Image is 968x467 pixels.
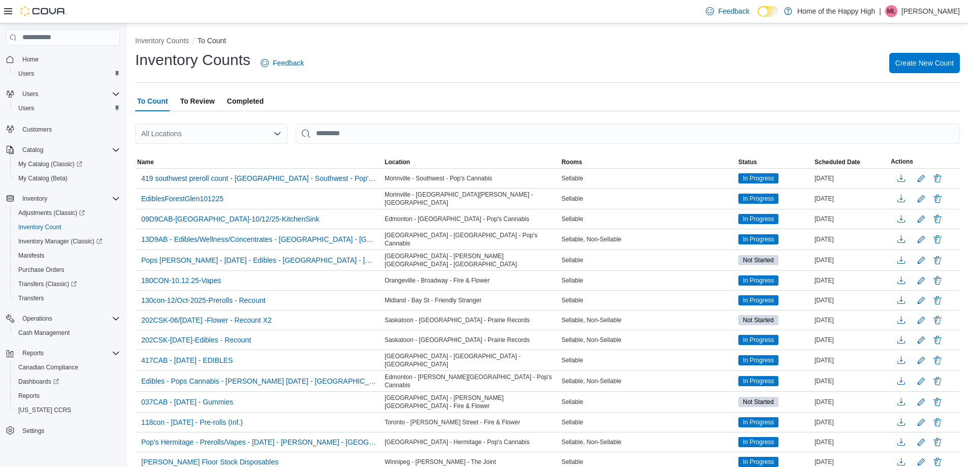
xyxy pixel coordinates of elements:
span: Name [137,158,154,166]
a: Inventory Manager (Classic) [14,235,106,247]
span: In Progress [738,355,778,365]
button: Operations [18,313,56,325]
div: [DATE] [813,172,889,184]
p: | [879,5,881,17]
a: Transfers (Classic) [14,278,81,290]
a: Adjustments (Classic) [14,207,89,219]
div: Sellable [559,416,736,428]
span: Scheduled Date [815,158,860,166]
button: Delete [931,254,944,266]
button: Rooms [559,156,736,168]
span: In Progress [738,295,778,305]
div: [DATE] [813,193,889,205]
span: 09D9CAB-[GEOGRAPHIC_DATA]-10/12/25-KitchenSink [141,214,319,224]
div: Sellable, Non-Sellable [559,375,736,387]
span: 13D9AB - Edibles/Wellness/Concentrates - [GEOGRAPHIC_DATA] - [GEOGRAPHIC_DATA] - [GEOGRAPHIC_DATA... [141,234,377,244]
button: Pop's Hermitage - Prerolls/Vapes - [DATE] - [PERSON_NAME] - [GEOGRAPHIC_DATA] - [GEOGRAPHIC_DATA]... [137,434,381,450]
button: Status [736,156,813,168]
span: Reports [18,392,40,400]
a: Dashboards [10,375,124,389]
div: Sellable [559,254,736,266]
button: Manifests [10,248,124,263]
button: 202CSK-[DATE]-Edibles - Recount [137,332,255,348]
span: [US_STATE] CCRS [18,406,71,414]
span: Edmonton - [PERSON_NAME][GEOGRAPHIC_DATA] - Pop's Cannabis [385,373,557,389]
button: Delete [931,375,944,387]
button: Canadian Compliance [10,360,124,375]
span: Cash Management [18,329,70,337]
div: [DATE] [813,436,889,448]
button: Delete [931,294,944,306]
span: In Progress [738,234,778,244]
span: Canadian Compliance [18,363,78,371]
span: Transfers [18,294,44,302]
a: My Catalog (Classic) [14,158,86,170]
span: Transfers (Classic) [18,280,77,288]
button: Delete [931,416,944,428]
button: Users [18,88,42,100]
div: Sellable [559,172,736,184]
button: Delete [931,334,944,346]
div: Sellable, Non-Sellable [559,334,736,346]
a: Canadian Compliance [14,361,82,373]
div: Sellable [559,193,736,205]
span: [GEOGRAPHIC_DATA] - [GEOGRAPHIC_DATA] - [GEOGRAPHIC_DATA] [385,352,557,368]
button: Open list of options [273,130,282,138]
div: Sellable [559,354,736,366]
span: Morinville - Southwest - Pop's Cannabis [385,174,492,182]
span: Saskatoon - [GEOGRAPHIC_DATA] - Prairie Records [385,316,530,324]
a: Reports [14,390,44,402]
span: Adjustments (Classic) [14,207,120,219]
button: Delete [931,213,944,225]
span: Transfers [14,292,120,304]
span: To Count [137,91,168,111]
button: Pops [PERSON_NAME] - [DATE] - Edibles - [GEOGRAPHIC_DATA] - [PERSON_NAME][GEOGRAPHIC_DATA] - [GEO... [137,253,381,268]
span: Dashboards [14,376,120,388]
h1: Inventory Counts [135,50,251,70]
div: [DATE] [813,416,889,428]
span: In Progress [743,276,774,285]
span: Users [14,102,120,114]
span: 118con - [DATE] - Pre-rolls (Inf.) [141,417,243,427]
button: 202CSK-06/[DATE] -Flower - Recount X2 [137,313,276,328]
button: Create New Count [889,53,960,73]
button: Edit count details [915,394,927,410]
button: Reports [10,389,124,403]
button: Edit count details [915,313,927,328]
button: Inventory Count [10,220,124,234]
button: Users [10,101,124,115]
button: Delete [931,436,944,448]
a: Users [14,102,38,114]
div: [DATE] [813,294,889,306]
input: This is a search bar. After typing your query, hit enter to filter the results lower in the page. [296,123,960,144]
span: Not Started [738,255,778,265]
a: Feedback [702,1,753,21]
a: Manifests [14,250,48,262]
button: 180CON-10.12.25-Vapes [137,273,225,288]
span: Operations [22,315,52,323]
div: Sellable, Non-Sellable [559,233,736,245]
button: To Count [198,37,226,45]
span: Manifests [18,252,44,260]
span: Status [738,158,757,166]
button: Edit count details [915,191,927,206]
span: In Progress [743,418,774,427]
span: In Progress [738,194,778,204]
span: In Progress [738,214,778,224]
button: Name [135,156,383,168]
span: Orangeville - Broadway - Fire & Flower [385,276,490,285]
button: 09D9CAB-[GEOGRAPHIC_DATA]-10/12/25-KitchenSink [137,211,323,227]
button: Transfers [10,291,124,305]
span: Washington CCRS [14,404,120,416]
span: Completed [227,91,264,111]
span: Create New Count [895,58,954,68]
button: Edit count details [915,415,927,430]
span: Not Started [738,315,778,325]
div: [DATE] [813,233,889,245]
div: [DATE] [813,314,889,326]
p: Home of the Happy High [797,5,875,17]
span: In Progress [743,438,774,447]
button: Edit count details [915,253,927,268]
span: 202CSK-06/[DATE] -Flower - Recount X2 [141,315,272,325]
